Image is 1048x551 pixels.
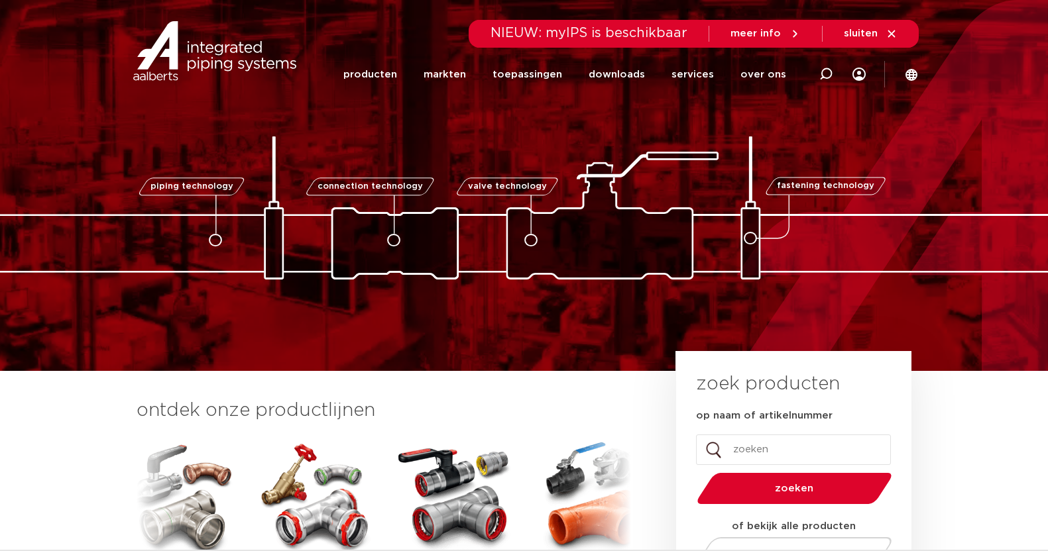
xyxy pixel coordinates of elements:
a: over ons [740,48,786,101]
h3: ontdek onze productlijnen [137,397,631,424]
h3: zoek producten [696,371,840,397]
span: connection technology [317,182,422,191]
nav: Menu [343,48,786,101]
span: valve technology [468,182,547,191]
label: op naam of artikelnummer [696,409,833,423]
span: zoeken [731,483,858,493]
a: meer info [730,28,801,40]
a: sluiten [844,28,898,40]
span: piping technology [150,182,233,191]
span: sluiten [844,28,878,38]
span: meer info [730,28,781,38]
button: zoeken [691,472,897,505]
span: NIEUW: myIPS is beschikbaar [491,26,687,40]
a: markten [424,48,466,101]
a: toepassingen [493,48,562,101]
input: zoeken [696,434,891,465]
a: downloads [589,48,645,101]
span: fastening technology [777,182,874,191]
strong: of bekijk alle producten [732,521,856,531]
a: services [671,48,714,101]
a: producten [343,48,397,101]
div: my IPS [852,48,866,101]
